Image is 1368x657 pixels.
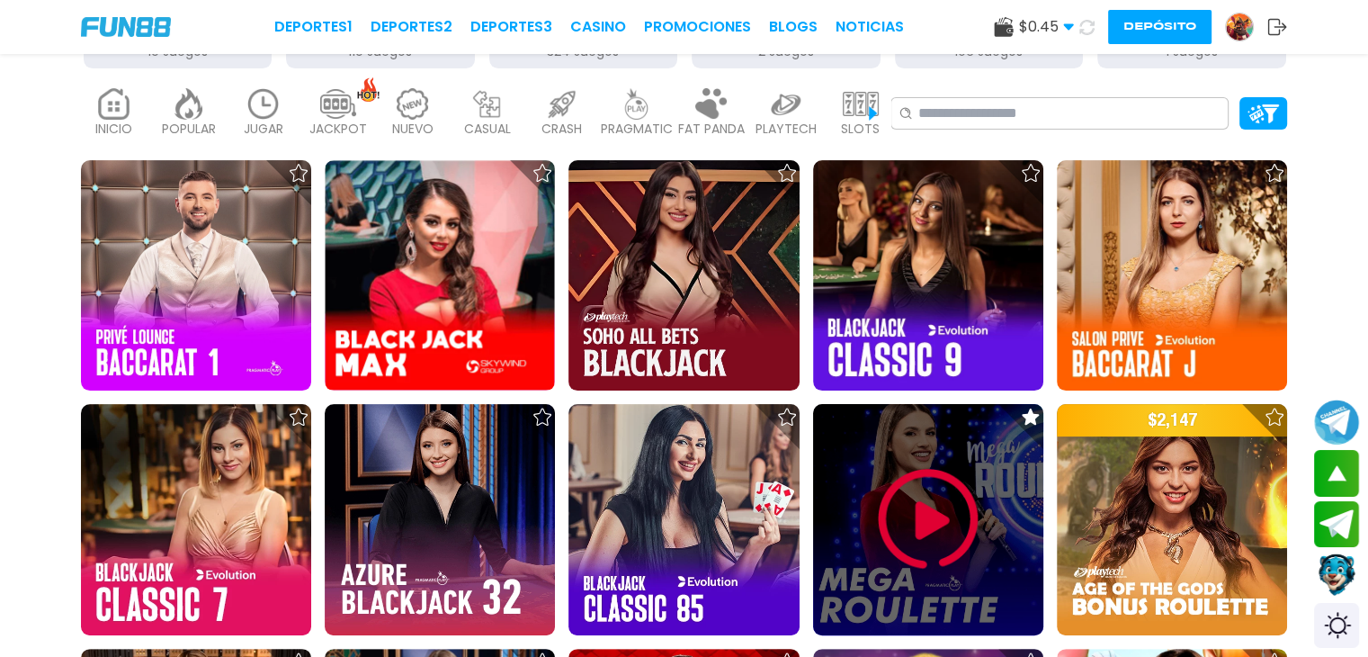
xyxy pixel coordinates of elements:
[693,88,729,120] img: fat_panda_light.webp
[541,120,582,139] p: CRASH
[874,465,982,573] img: Play Game
[357,77,380,102] img: hot
[570,16,626,38] a: CASINO
[1225,13,1267,41] a: Avatar
[96,88,132,120] img: home_light.webp
[644,16,751,38] a: Promociones
[619,88,655,120] img: pragmatic_light.webp
[1314,501,1359,548] button: Join telegram
[1108,10,1212,44] button: Depósito
[678,120,745,139] p: FAT PANDA
[1314,552,1359,598] button: Contact customer service
[371,16,452,38] a: Deportes2
[1314,603,1359,648] div: Switch theme
[769,16,818,38] a: BLOGS
[309,120,367,139] p: JACKPOT
[395,88,431,120] img: new_light.webp
[1019,16,1074,38] span: $ 0.45
[81,404,311,634] img: Blackjack Classic 7
[601,120,673,139] p: PRAGMATIC
[469,88,505,120] img: casual_light.webp
[95,120,132,139] p: INICIO
[836,16,904,38] a: NOTICIAS
[841,120,880,139] p: SLOTS
[162,120,216,139] p: POPULAR
[246,88,282,120] img: recent_light.webp
[1314,450,1359,497] button: scroll up
[325,160,555,391] img: BlackJack Max
[1057,160,1287,391] img: Salon Privé Baccarat J
[843,88,879,120] img: slots_light.webp
[544,88,580,120] img: crash_light.webp
[392,120,434,139] p: NUEVO
[244,120,283,139] p: JUGAR
[813,160,1043,391] img: Blackjack Classic 9
[81,17,171,37] img: Company Logo
[1226,13,1253,40] img: Avatar
[171,88,207,120] img: popular_light.webp
[320,88,356,120] img: jackpot_light.webp
[756,120,817,139] p: PLAYTECH
[1057,404,1287,634] img: Age of the Gods Bonus Roulette
[464,120,511,139] p: CASUAL
[1057,404,1287,436] p: $ 2,147
[768,88,804,120] img: playtech_light.webp
[470,16,552,38] a: Deportes3
[274,16,353,38] a: Deportes1
[325,404,555,634] img: Blackjack 32 - Azure
[568,160,799,391] img: Soho All Bets Blackjack
[81,160,311,391] img: Privé Lounge Baccarat 1
[1247,104,1279,123] img: Platform Filter
[1314,399,1359,445] button: Join telegram channel
[568,404,799,634] img: Blackjack Classic 85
